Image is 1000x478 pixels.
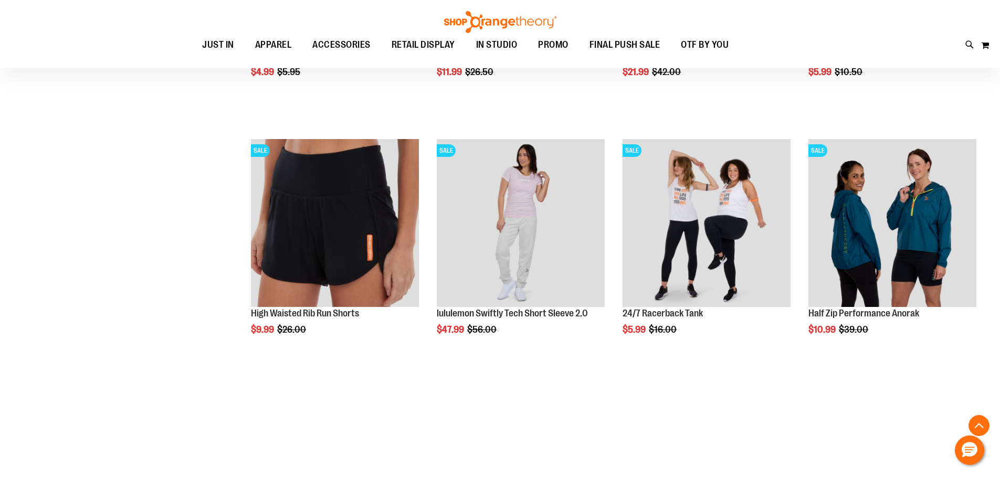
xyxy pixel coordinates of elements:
[465,67,495,77] span: $26.50
[277,324,308,335] span: $26.00
[255,33,292,57] span: APPAREL
[392,33,455,57] span: RETAIL DISPLAY
[431,134,610,362] div: product
[443,11,558,33] img: Shop Orangetheory
[623,139,791,309] a: 24/7 Racerback TankSALE
[476,33,518,57] span: IN STUDIO
[803,134,982,362] div: product
[808,139,976,309] a: Half Zip Performance AnorakSALE
[579,33,671,57] a: FINAL PUSH SALE
[437,308,588,318] a: lululemon Swiftly Tech Short Sleeve 2.0
[808,144,827,157] span: SALE
[251,324,276,335] span: $9.99
[528,33,579,57] a: PROMO
[251,144,270,157] span: SALE
[437,144,456,157] span: SALE
[202,33,234,57] span: JUST IN
[649,324,678,335] span: $16.00
[251,139,419,309] a: High Waisted Rib Run ShortsSALE
[969,415,990,436] button: Back To Top
[437,324,466,335] span: $47.99
[437,67,464,77] span: $11.99
[251,308,359,318] a: High Waisted Rib Run Shorts
[623,324,647,335] span: $5.99
[835,67,864,77] span: $10.50
[955,435,984,465] button: Hello, have a question? Let’s chat.
[246,134,424,362] div: product
[302,33,381,57] a: ACCESSORIES
[839,324,870,335] span: $39.00
[652,67,682,77] span: $42.00
[251,139,419,307] img: High Waisted Rib Run Shorts
[467,324,498,335] span: $56.00
[381,33,466,57] a: RETAIL DISPLAY
[312,33,371,57] span: ACCESSORIES
[808,308,919,318] a: Half Zip Performance Anorak
[538,33,569,57] span: PROMO
[192,33,245,57] a: JUST IN
[590,33,660,57] span: FINAL PUSH SALE
[681,33,729,57] span: OTF BY YOU
[251,67,276,77] span: $4.99
[466,33,528,57] a: IN STUDIO
[623,139,791,307] img: 24/7 Racerback Tank
[808,139,976,307] img: Half Zip Performance Anorak
[437,139,605,307] img: lululemon Swiftly Tech Short Sleeve 2.0
[670,33,739,57] a: OTF BY YOU
[623,67,650,77] span: $21.99
[808,324,837,335] span: $10.99
[437,139,605,309] a: lululemon Swiftly Tech Short Sleeve 2.0SALE
[623,308,703,318] a: 24/7 Racerback Tank
[617,134,796,362] div: product
[808,67,833,77] span: $5.99
[623,144,641,157] span: SALE
[245,33,302,57] a: APPAREL
[277,67,302,77] span: $5.95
